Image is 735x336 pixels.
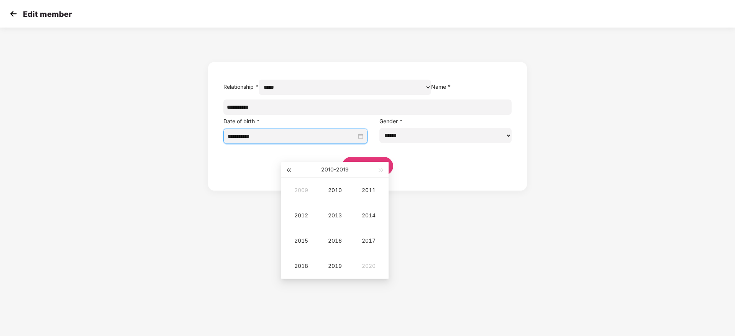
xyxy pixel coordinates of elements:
td: 2012 [284,203,318,228]
label: Name * [431,83,451,90]
td: 2013 [318,203,352,228]
div: 2020 [357,261,380,271]
td: 2011 [352,178,386,203]
td: 2016 [318,228,352,253]
label: Relationship * [223,83,259,90]
td: 2009 [284,178,318,203]
td: 2015 [284,228,318,253]
p: Edit member [23,10,72,19]
div: 2009 [290,186,313,195]
div: 2016 [323,236,346,245]
label: Gender * [379,118,403,124]
div: 2011 [357,186,380,195]
td: 2019 [318,253,352,279]
div: 2014 [357,211,380,220]
td: 2018 [284,253,318,279]
td: 2017 [352,228,386,253]
div: 2019 [323,261,346,271]
label: Date of birth * [223,118,260,124]
div: 2013 [323,211,346,220]
button: Save [342,157,393,175]
div: 2018 [290,261,313,271]
div: 2012 [290,211,313,220]
td: 2014 [352,203,386,228]
td: 2010 [318,178,352,203]
button: 2010-2019 [321,162,349,177]
div: 2017 [357,236,380,245]
div: 2010 [323,186,346,195]
td: 2020 [352,253,386,279]
img: svg+xml;base64,PHN2ZyB4bWxucz0iaHR0cDovL3d3dy53My5vcmcvMjAwMC9zdmciIHdpZHRoPSIzMCIgaGVpZ2h0PSIzMC... [8,8,19,20]
div: 2015 [290,236,313,245]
